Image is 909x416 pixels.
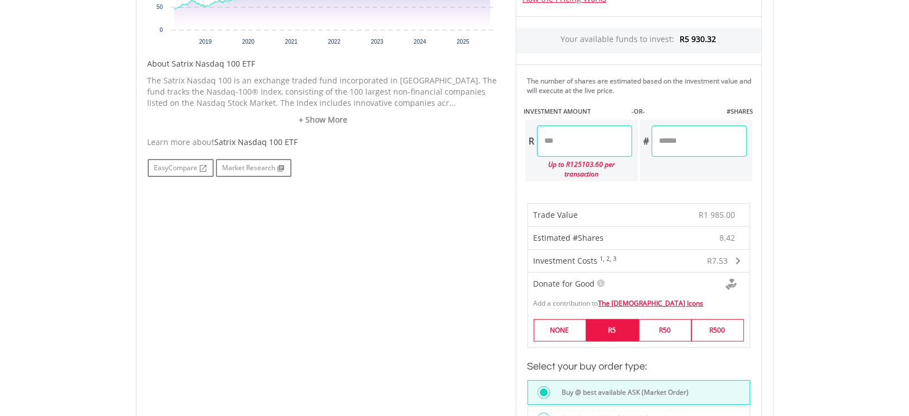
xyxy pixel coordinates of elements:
span: R5 930.32 [680,34,717,44]
label: NONE [534,319,586,341]
label: -OR- [632,107,645,116]
a: EasyCompare [148,159,214,177]
text: 2019 [199,39,212,45]
div: Your available funds to invest: [516,28,761,53]
div: The number of shares are estimated based on the investment value and will execute at the live price. [527,76,757,95]
a: The [DEMOGRAPHIC_DATA] Icons [599,298,704,308]
text: 2024 [413,39,426,45]
text: 0 [159,27,163,33]
h3: Select your buy order type: [527,359,750,375]
span: Satrix Nasdaq 100 ETF [215,137,298,147]
text: 2025 [456,39,469,45]
a: + Show More [148,114,499,125]
text: 2021 [285,39,298,45]
text: 2022 [328,39,341,45]
span: 8.42 [719,232,735,244]
div: Up to R125103.60 per transaction [525,157,632,181]
p: The Satrix Nasdaq 100 is an exchange traded fund incorporated in [GEOGRAPHIC_DATA]. The fund trac... [148,75,499,109]
label: R50 [639,319,691,341]
h5: About Satrix Nasdaq 100 ETF [148,58,499,69]
label: Buy @ best available ASK (Market Order) [555,386,689,399]
sup: 1, 2, 3 [600,255,617,263]
div: Learn more about [148,137,499,148]
label: INVESTMENT AMOUNT [524,107,591,116]
span: Trade Value [534,209,578,220]
text: 50 [156,4,163,10]
span: Estimated #Shares [534,232,604,243]
text: 2020 [242,39,255,45]
div: # [640,125,652,157]
label: R500 [691,319,744,341]
span: R7.53 [707,255,728,266]
span: Donate for Good [534,278,595,289]
div: Add a contribution to [528,293,750,308]
span: R1 985.00 [699,209,735,220]
span: Investment Costs [534,255,598,266]
label: R5 [586,319,639,341]
label: #SHARES [727,107,753,116]
text: 2023 [370,39,383,45]
a: Market Research [216,159,291,177]
img: Donte For Good [726,279,737,290]
div: R [525,125,537,157]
